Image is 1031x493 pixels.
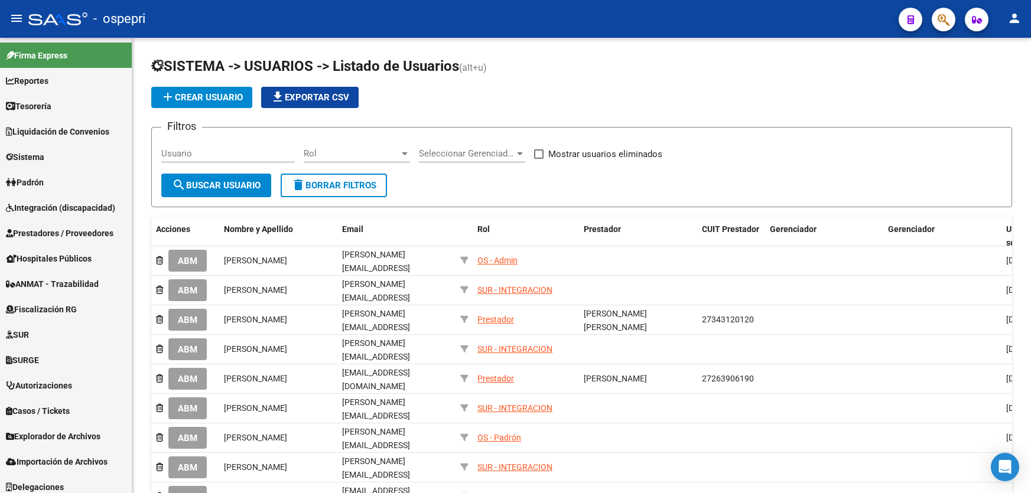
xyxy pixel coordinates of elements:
[477,313,514,327] div: Prestador
[178,403,197,414] span: ABM
[261,87,359,108] button: Exportar CSV
[6,404,70,417] span: Casos / Tickets
[342,250,410,299] span: [PERSON_NAME][EMAIL_ADDRESS][PERSON_NAME][DOMAIN_NAME]
[224,344,287,354] span: [PERSON_NAME]
[473,217,579,256] datatable-header-cell: Rol
[6,49,67,62] span: Firma Express
[224,374,287,383] span: [PERSON_NAME]
[459,62,487,73] span: (alt+u)
[281,174,387,197] button: Borrar Filtros
[6,74,48,87] span: Reportes
[6,354,39,367] span: SURGE
[178,433,197,443] span: ABM
[224,403,287,413] span: [PERSON_NAME]
[172,178,186,192] mat-icon: search
[6,100,51,113] span: Tesorería
[6,328,29,341] span: SUR
[291,178,305,192] mat-icon: delete
[151,58,459,74] span: SISTEMA -> USUARIOS -> Listado de Usuarios
[6,125,109,138] span: Liquidación de Convenios
[224,224,293,234] span: Nombre y Apellido
[178,285,197,296] span: ABM
[342,427,410,476] span: [PERSON_NAME][EMAIL_ADDRESS][PERSON_NAME][DOMAIN_NAME]
[156,224,190,234] span: Acciones
[168,279,207,301] button: ABM
[6,227,113,240] span: Prestadores / Proveedores
[477,283,552,297] div: SUR - INTEGRACION
[702,315,754,324] span: 27343120120
[151,217,219,256] datatable-header-cell: Acciones
[477,342,552,356] div: SUR - INTEGRACION
[702,374,754,383] span: 27263906190
[6,277,99,290] span: ANMAT - Trazabilidad
[168,309,207,331] button: ABM
[584,309,647,332] span: [PERSON_NAME] [PERSON_NAME]
[6,455,108,468] span: Importación de Archivos
[765,217,883,256] datatable-header-cell: Gerenciador
[477,254,518,267] div: OS - Admin
[579,217,697,256] datatable-header-cell: Prestador
[178,462,197,473] span: ABM
[342,224,363,234] span: Email
[291,180,376,191] span: Borrar Filtros
[477,372,514,386] div: Prestador
[151,87,252,108] button: Crear Usuario
[419,148,515,159] span: Seleccionar Gerenciador
[93,6,145,32] span: - ospepri
[224,285,287,295] span: [PERSON_NAME]
[9,11,24,25] mat-icon: menu
[888,224,935,234] span: Gerenciador
[342,397,410,447] span: [PERSON_NAME][EMAIL_ADDRESS][PERSON_NAME][DOMAIN_NAME]
[548,147,662,161] span: Mostrar usuarios eliminados
[168,427,207,449] button: ABM
[342,309,410,358] span: [PERSON_NAME][EMAIL_ADDRESS][PERSON_NAME][DOMAIN_NAME]
[991,453,1019,481] div: Open Intercom Messenger
[224,315,287,324] span: [PERSON_NAME]
[883,217,1001,256] datatable-header-cell: Gerenciador
[342,368,410,391] span: [EMAIL_ADDRESS][DOMAIN_NAME]
[6,430,100,443] span: Explorador de Archivos
[477,431,521,445] div: OS - Padrón
[342,338,410,388] span: [PERSON_NAME][EMAIL_ADDRESS][PERSON_NAME][DOMAIN_NAME]
[6,201,115,214] span: Integración (discapacidad)
[178,374,197,384] span: ABM
[224,256,287,265] span: [PERSON_NAME]
[172,180,261,191] span: Buscar Usuario
[6,151,44,164] span: Sistema
[1007,11,1022,25] mat-icon: person
[342,279,410,329] span: [PERSON_NAME][EMAIL_ADDRESS][PERSON_NAME][DOMAIN_NAME]
[477,401,552,415] div: SUR - INTEGRACION
[161,92,243,103] span: Crear Usuario
[477,224,490,234] span: Rol
[584,224,621,234] span: Prestador
[168,338,207,360] button: ABM
[6,303,77,316] span: Fiscalización RG
[702,224,759,234] span: CUIT Prestador
[178,344,197,355] span: ABM
[219,217,337,256] datatable-header-cell: Nombre y Apellido
[6,379,72,392] span: Autorizaciones
[271,90,285,104] mat-icon: file_download
[168,456,207,478] button: ABM
[697,217,765,256] datatable-header-cell: CUIT Prestador
[304,148,399,159] span: Rol
[161,118,202,135] h3: Filtros
[584,374,647,383] span: [PERSON_NAME]
[6,252,92,265] span: Hospitales Públicos
[168,250,207,272] button: ABM
[477,461,552,474] div: SUR - INTEGRACION
[178,315,197,325] span: ABM
[6,176,44,189] span: Padrón
[224,462,287,472] span: [PERSON_NAME]
[168,368,207,390] button: ABM
[161,174,271,197] button: Buscar Usuario
[178,256,197,266] span: ABM
[770,224,817,234] span: Gerenciador
[168,397,207,419] button: ABM
[161,90,175,104] mat-icon: add
[337,217,456,256] datatable-header-cell: Email
[224,433,287,442] span: [PERSON_NAME]
[271,92,349,103] span: Exportar CSV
